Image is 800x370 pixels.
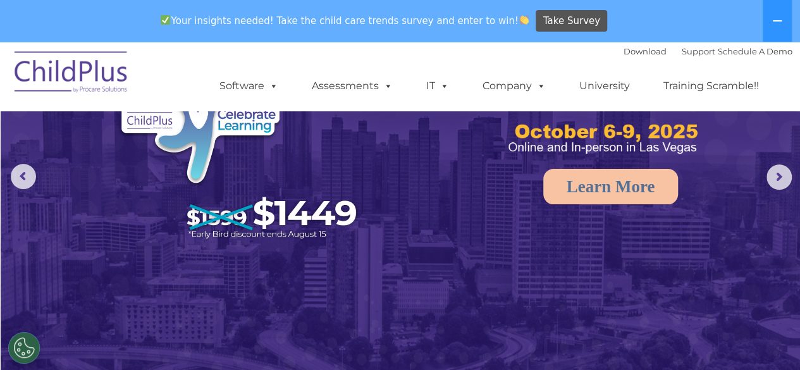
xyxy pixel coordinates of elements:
[519,15,529,25] img: 👏
[299,73,405,99] a: Assessments
[8,42,135,106] img: ChildPlus by Procare Solutions
[624,46,792,56] font: |
[624,46,667,56] a: Download
[543,10,600,32] span: Take Survey
[156,8,534,33] span: Your insights needed! Take the child care trends survey and enter to win!
[737,309,800,370] iframe: Chat Widget
[8,332,40,364] button: Cookies Settings
[470,73,558,99] a: Company
[718,46,792,56] a: Schedule A Demo
[567,73,643,99] a: University
[543,169,679,204] a: Learn More
[207,73,291,99] a: Software
[161,15,170,25] img: ✅
[414,73,462,99] a: IT
[651,73,772,99] a: Training Scramble!!
[682,46,715,56] a: Support
[536,10,607,32] a: Take Survey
